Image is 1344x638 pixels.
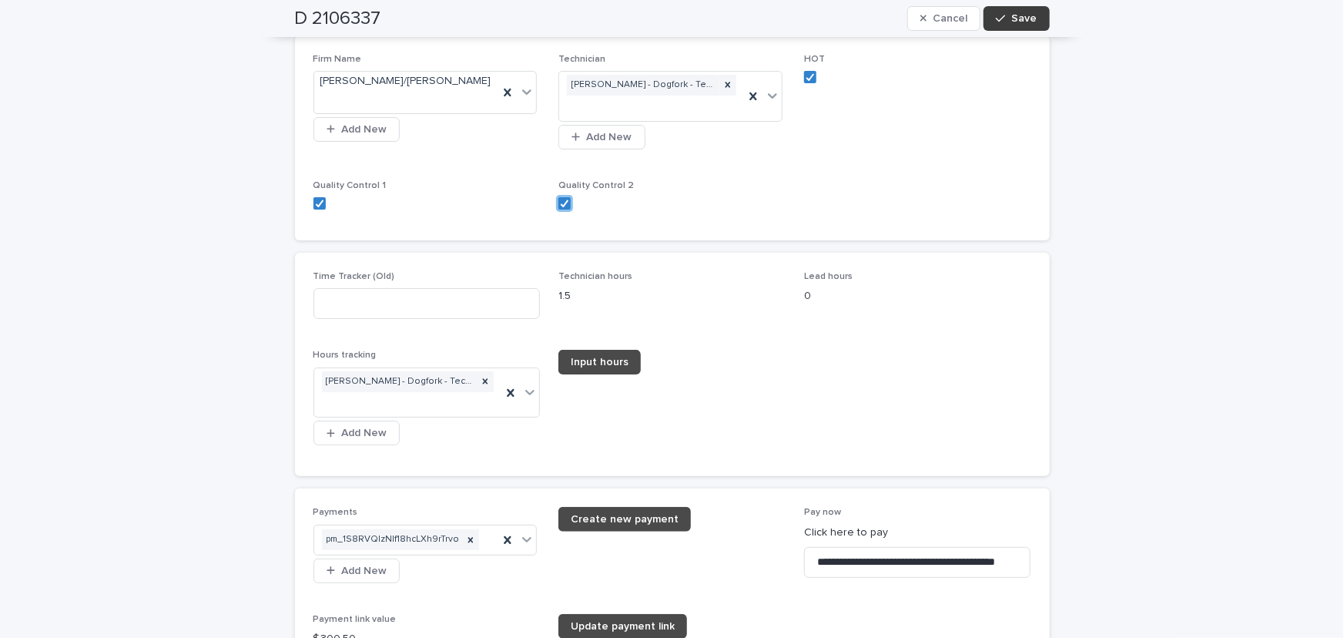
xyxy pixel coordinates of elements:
[322,529,462,550] div: pm_1S8RVQIzNIf18hcLXh9rTrvo
[558,181,634,190] span: Quality Control 2
[558,55,605,64] span: Technician
[341,428,387,438] span: Add New
[567,75,719,96] div: [PERSON_NAME] - Dogfork - Technician
[558,507,691,532] a: Create new payment
[571,621,675,632] span: Update payment link
[933,13,967,24] span: Cancel
[295,8,381,30] h2: D 2106337
[571,514,679,525] span: Create new payment
[313,351,377,360] span: Hours tracking
[558,288,786,304] p: 1.5
[558,350,641,374] a: Input hours
[322,371,478,392] div: [PERSON_NAME] - Dogfork - Technician - D 2106337 - 3738
[804,288,1031,304] p: 0
[558,272,632,281] span: Technician hours
[313,272,395,281] span: Time Tracker (Old)
[804,525,1031,541] p: Click here to pay
[804,272,853,281] span: Lead hours
[313,421,400,445] button: Add New
[558,125,645,149] button: Add New
[587,132,632,143] span: Add New
[320,73,491,89] span: [PERSON_NAME]/[PERSON_NAME]
[804,508,841,517] span: Pay now
[313,181,387,190] span: Quality Control 1
[313,559,400,583] button: Add New
[571,357,628,368] span: Input hours
[313,117,400,142] button: Add New
[984,6,1049,31] button: Save
[341,124,387,135] span: Add New
[1012,13,1037,24] span: Save
[804,55,825,64] span: HOT
[907,6,981,31] button: Cancel
[313,615,397,624] span: Payment link value
[341,566,387,576] span: Add New
[313,55,362,64] span: Firm Name
[313,508,358,517] span: Payments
